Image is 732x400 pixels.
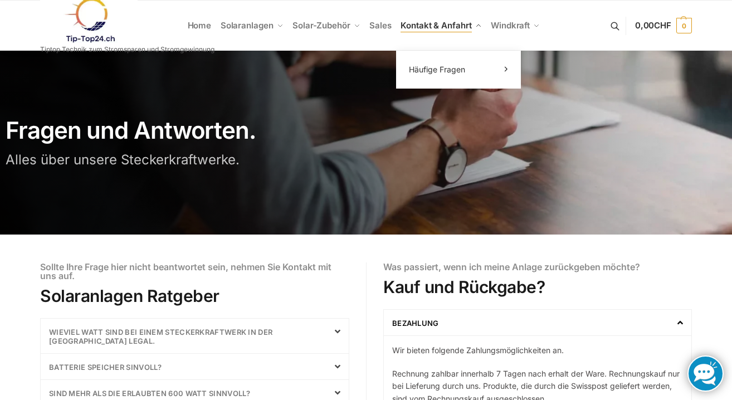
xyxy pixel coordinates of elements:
[49,389,251,398] a: Sind mehr als die erlaubten 600 Watt sinnvoll?
[369,20,392,31] span: Sales
[6,153,360,167] h3: Alles über unsere Steckerkraftwerke.
[409,65,465,74] span: Häufige Fragen
[401,20,471,31] span: Kontakt & Anfahrt
[676,18,692,33] span: 0
[365,1,396,51] a: Sales
[491,20,530,31] span: Windkraft
[383,262,692,271] h6: Was passiert, wenn ich meine Anlage zurückgeben möchte?
[40,262,349,280] h6: Sollte Ihre Frage hier nicht beantwortet sein, nehmen Sie Kontakt mit uns auf.
[221,20,274,31] span: Solaranlagen
[486,1,545,51] a: Windkraft
[654,20,671,31] span: CHF
[396,1,486,51] a: Kontakt & Anfahrt
[41,319,349,353] div: Wieviel Watt sind bei einem Steckerkraftwerk in der [GEOGRAPHIC_DATA] legal.
[635,20,671,31] span: 0,00
[288,1,365,51] a: Solar-Zubehör
[216,1,287,51] a: Solaranlagen
[392,344,683,357] p: Wir bieten folgende Zahlungsmöglichkeiten an.
[49,328,272,345] a: Wieviel Watt sind bei einem Steckerkraftwerk in der [GEOGRAPHIC_DATA] legal.
[392,319,439,328] a: Bezahlung
[403,62,514,77] a: Häufige Fragen
[292,20,350,31] span: Solar-Zubehör
[40,46,214,53] p: Tiptop Technik zum Stromsparen und Stromgewinnung
[40,286,349,306] h2: Solaranlagen Ratgeber
[384,310,691,335] div: Bezahlung
[6,119,360,142] h1: Fragen und Antworten.
[635,9,692,42] a: 0,00CHF 0
[41,354,349,379] div: Batterie Speicher Sinvoll?
[49,363,162,372] a: Batterie Speicher Sinvoll?
[383,277,692,297] h2: Kauf und Rückgabe?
